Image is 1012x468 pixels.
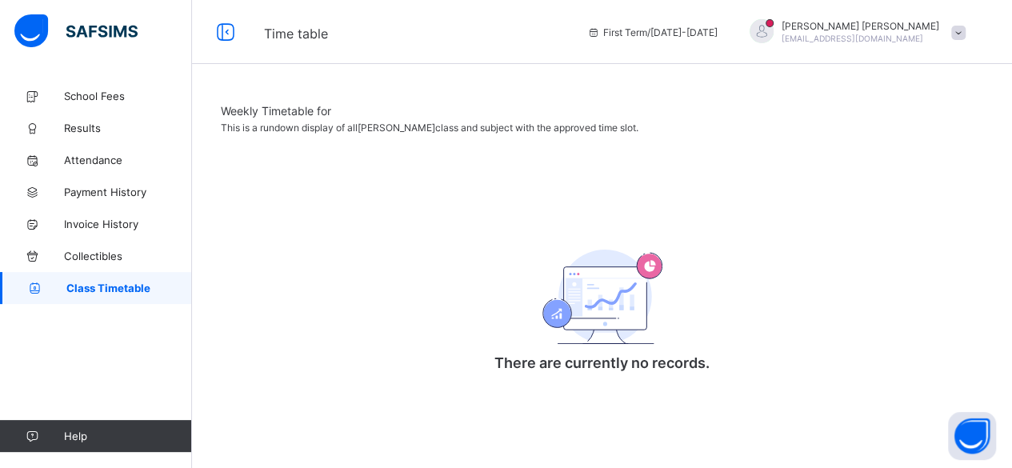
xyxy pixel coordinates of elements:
[14,14,138,48] img: safsims
[66,282,192,294] span: Class Timetable
[587,26,718,38] span: session/term information
[264,26,328,42] span: Time table
[64,186,192,198] span: Payment History
[64,154,192,166] span: Attendance
[64,90,192,102] span: School Fees
[64,122,192,134] span: Results
[542,250,662,343] img: academics.830fd61bc8807c8ddf7a6434d507d981.svg
[442,354,762,371] p: There are currently no records.
[221,122,638,134] span: This is a rundown display of all [PERSON_NAME] class and subject with the approved time slot.
[64,430,191,442] span: Help
[442,206,762,394] div: There are currently no records.
[64,218,192,230] span: Invoice History
[221,104,983,118] span: Weekly Timetable for
[948,412,996,460] button: Open asap
[734,19,974,46] div: EMMANUELAYENI
[782,34,923,43] span: [EMAIL_ADDRESS][DOMAIN_NAME]
[64,250,192,262] span: Collectibles
[782,20,939,32] span: [PERSON_NAME] [PERSON_NAME]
